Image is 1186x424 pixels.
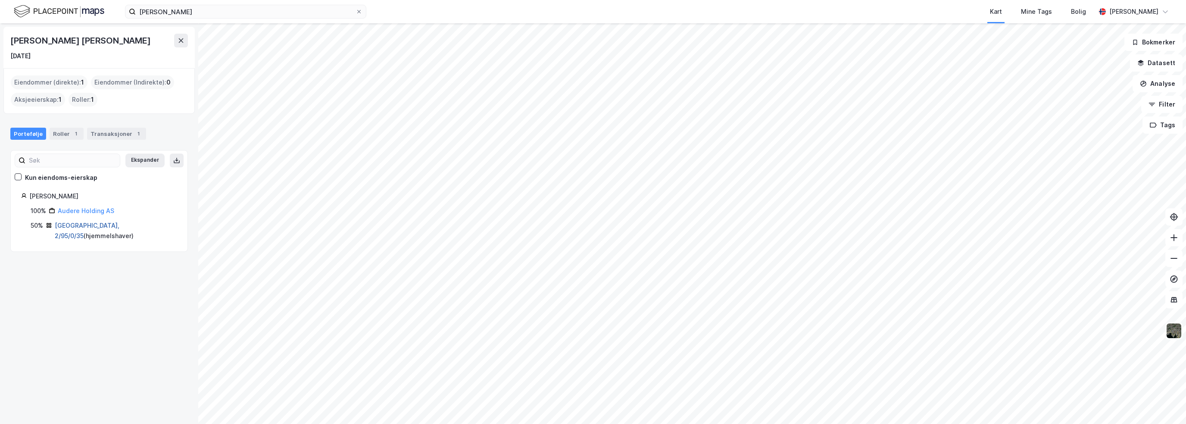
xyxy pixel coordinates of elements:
div: [PERSON_NAME] [1109,6,1158,17]
div: 50% [31,220,43,231]
div: Roller : [69,93,97,107]
div: [DATE] [10,51,31,61]
div: Portefølje [10,128,46,140]
button: Filter [1141,96,1183,113]
span: 0 [166,77,171,88]
iframe: Chat Widget [1143,383,1186,424]
div: Bolig [1071,6,1086,17]
div: Kun eiendoms-eierskap [25,173,97,183]
input: Søk på adresse, matrikkel, gårdeiere, leietakere eller personer [136,5,356,18]
button: Bokmerker [1124,34,1183,51]
div: Transaksjoner [87,128,146,140]
div: Kart [990,6,1002,17]
input: Søk [25,154,120,167]
div: Eiendommer (direkte) : [11,75,87,89]
div: 1 [72,129,80,138]
div: Kontrollprogram for chat [1143,383,1186,424]
button: Datasett [1130,54,1183,72]
div: Mine Tags [1021,6,1052,17]
img: 9k= [1166,323,1182,339]
a: Audere Holding AS [58,207,114,214]
a: [GEOGRAPHIC_DATA], 2/95/0/35 [55,222,119,239]
span: 1 [59,94,62,105]
div: [PERSON_NAME] [PERSON_NAME] [10,34,153,47]
button: Tags [1142,116,1183,134]
div: ( hjemmelshaver ) [55,220,177,241]
img: logo.f888ab2527a4732fd821a326f86c7f29.svg [14,4,104,19]
div: Aksjeeierskap : [11,93,65,107]
div: 1 [134,129,143,138]
span: 1 [91,94,94,105]
div: Roller [50,128,84,140]
div: [PERSON_NAME] [29,191,177,201]
span: 1 [81,77,84,88]
button: Analyse [1133,75,1183,92]
div: Eiendommer (Indirekte) : [91,75,174,89]
div: 100% [31,206,46,216]
button: Ekspander [125,154,165,167]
